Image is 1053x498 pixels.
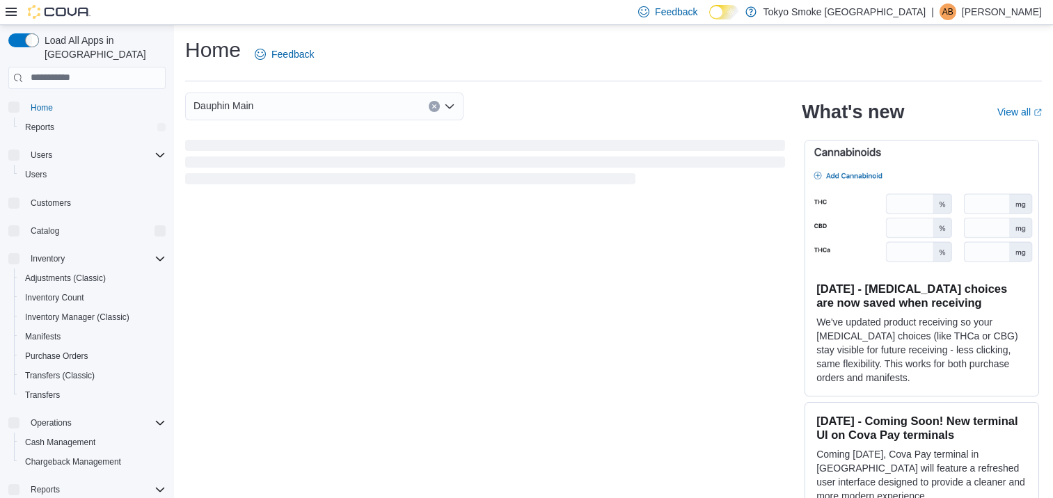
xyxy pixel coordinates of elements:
[14,452,171,472] button: Chargeback Management
[25,292,84,303] span: Inventory Count
[962,3,1042,20] p: [PERSON_NAME]
[14,385,171,405] button: Transfers
[19,348,94,364] a: Purchase Orders
[19,434,166,451] span: Cash Management
[271,47,314,61] span: Feedback
[28,5,90,19] img: Cova
[39,33,166,61] span: Load All Apps in [GEOGRAPHIC_DATA]
[14,307,171,327] button: Inventory Manager (Classic)
[19,270,166,287] span: Adjustments (Classic)
[942,3,953,20] span: AB
[14,165,171,184] button: Users
[444,101,455,112] button: Open list of options
[25,250,70,267] button: Inventory
[31,417,72,428] span: Operations
[19,119,60,136] a: Reports
[709,5,738,19] input: Dark Mode
[25,194,166,211] span: Customers
[31,225,59,236] span: Catalog
[816,282,1027,310] h3: [DATE] - [MEDICAL_DATA] choices are now saved when receiving
[763,3,926,20] p: Tokyo Smoke [GEOGRAPHIC_DATA]
[816,414,1027,442] h3: [DATE] - Coming Soon! New terminal UI on Cova Pay terminals
[19,367,100,384] a: Transfers (Classic)
[19,166,52,183] a: Users
[3,193,171,213] button: Customers
[25,312,129,323] span: Inventory Manager (Classic)
[31,198,71,209] span: Customers
[25,370,95,381] span: Transfers (Classic)
[19,348,166,364] span: Purchase Orders
[25,223,65,239] button: Catalog
[19,119,166,136] span: Reports
[31,253,65,264] span: Inventory
[25,351,88,362] span: Purchase Orders
[19,434,101,451] a: Cash Management
[3,413,171,433] button: Operations
[25,169,47,180] span: Users
[31,102,53,113] span: Home
[19,367,166,384] span: Transfers (Classic)
[193,97,253,114] span: Dauphin Main
[19,328,66,345] a: Manifests
[14,118,171,137] button: Reports
[997,106,1042,118] a: View allExternal link
[25,99,58,116] a: Home
[655,5,697,19] span: Feedback
[185,143,785,187] span: Loading
[709,19,710,20] span: Dark Mode
[14,366,171,385] button: Transfers (Classic)
[25,437,95,448] span: Cash Management
[185,36,241,64] h1: Home
[14,346,171,366] button: Purchase Orders
[25,389,60,401] span: Transfers
[802,101,904,123] h2: What's new
[25,481,65,498] button: Reports
[3,97,171,118] button: Home
[14,268,171,288] button: Adjustments (Classic)
[19,328,166,345] span: Manifests
[25,250,166,267] span: Inventory
[25,147,58,163] button: Users
[31,150,52,161] span: Users
[429,101,440,112] button: Clear input
[25,122,54,133] span: Reports
[14,327,171,346] button: Manifests
[25,481,166,498] span: Reports
[19,387,166,403] span: Transfers
[19,453,166,470] span: Chargeback Management
[19,166,166,183] span: Users
[3,145,171,165] button: Users
[25,99,166,116] span: Home
[940,3,956,20] div: Allison Beauchamp
[25,456,121,467] span: Chargeback Management
[25,415,77,431] button: Operations
[25,147,166,163] span: Users
[31,484,60,495] span: Reports
[19,309,135,326] a: Inventory Manager (Classic)
[249,40,319,68] a: Feedback
[19,387,65,403] a: Transfers
[25,273,106,284] span: Adjustments (Classic)
[14,433,171,452] button: Cash Management
[25,223,166,239] span: Catalog
[19,289,90,306] a: Inventory Count
[19,270,111,287] a: Adjustments (Classic)
[25,195,77,211] a: Customers
[3,221,171,241] button: Catalog
[816,315,1027,385] p: We've updated product receiving so your [MEDICAL_DATA] choices (like THCa or CBG) stay visible fo...
[25,415,166,431] span: Operations
[19,289,166,306] span: Inventory Count
[3,249,171,268] button: Inventory
[1034,109,1042,117] svg: External link
[14,288,171,307] button: Inventory Count
[931,3,934,20] p: |
[25,331,61,342] span: Manifests
[19,309,166,326] span: Inventory Manager (Classic)
[19,453,127,470] a: Chargeback Management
